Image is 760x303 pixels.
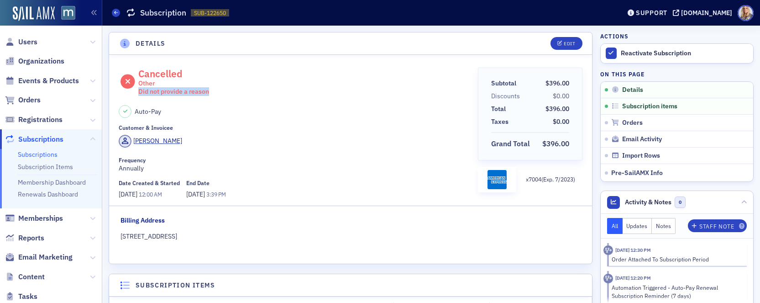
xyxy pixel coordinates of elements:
[607,218,623,234] button: All
[119,157,472,173] div: Annually
[600,70,754,78] h4: On this page
[5,37,37,47] a: Users
[622,119,643,127] span: Orders
[186,190,206,198] span: [DATE]
[622,152,660,160] span: Import Rows
[688,219,747,232] button: Staff Note
[699,224,734,229] div: Staff Note
[601,44,753,63] button: Reactivate Subscription
[18,76,79,86] span: Events & Products
[675,197,686,208] span: 0
[5,292,37,302] a: Tasks
[5,134,63,144] a: Subscriptions
[121,232,581,241] div: [STREET_ADDRESS]
[18,37,37,47] span: Users
[18,272,45,282] span: Content
[491,104,506,114] div: Total
[138,68,209,96] div: Cancelled
[5,252,73,262] a: Email Marketing
[18,115,63,125] span: Registrations
[5,56,64,66] a: Organizations
[491,117,512,127] span: Taxes
[652,218,676,234] button: Notes
[600,32,629,40] h4: Actions
[133,136,182,146] div: [PERSON_NAME]
[121,216,165,225] div: Billing Address
[545,105,569,113] span: $396.00
[622,102,677,111] span: Subscription items
[491,79,519,88] span: Subtotal
[491,117,508,127] div: Taxes
[612,283,741,300] div: Automation Triggered - Auto-Pay Renewal Subscription Reminder (7 days)
[139,191,162,198] span: 12:00 AM
[738,5,754,21] span: Profile
[491,138,530,149] div: Grand Total
[206,191,226,198] span: 3:39 PM
[491,104,509,114] span: Total
[138,88,209,96] div: Did not provide a reason
[119,157,146,164] div: Frequency
[681,9,732,17] div: [DOMAIN_NAME]
[138,80,209,88] div: Other
[194,9,226,17] span: SUB-122650
[18,56,64,66] span: Organizations
[18,213,63,223] span: Memberships
[545,79,569,87] span: $396.00
[13,6,55,21] img: SailAMX
[673,10,735,16] button: [DOMAIN_NAME]
[622,86,643,94] span: Details
[140,7,186,18] h1: Subscription
[136,39,166,48] h4: Details
[5,95,41,105] a: Orders
[5,76,79,86] a: Events & Products
[491,138,533,149] span: Grand Total
[491,91,520,101] div: Discounts
[18,134,63,144] span: Subscriptions
[491,79,516,88] div: Subtotal
[18,190,78,198] a: Renewals Dashboard
[622,135,662,144] span: Email Activity
[5,233,44,243] a: Reports
[491,91,523,101] span: Discounts
[18,150,58,159] a: Subscriptions
[5,272,45,282] a: Content
[487,170,507,189] img: amex
[603,245,613,255] div: Activity
[526,175,575,183] p: x 7004 (Exp. 7 / 2023 )
[611,169,663,177] span: Pre-SailAMX Info
[18,252,73,262] span: Email Marketing
[5,213,63,223] a: Memberships
[119,180,180,186] div: Date Created & Started
[550,37,582,50] button: Edit
[119,124,173,131] div: Customer & Invoicee
[18,95,41,105] span: Orders
[564,41,575,46] div: Edit
[18,233,44,243] span: Reports
[612,255,741,263] div: Order Attached To Subscription Period
[5,115,63,125] a: Registrations
[18,178,86,186] a: Membership Dashboard
[186,180,210,186] div: End Date
[625,197,671,207] span: Activity & Notes
[18,292,37,302] span: Tasks
[623,218,652,234] button: Updates
[61,6,75,20] img: SailAMX
[542,139,569,148] span: $396.00
[615,247,651,253] time: 7/17/2025 12:30 PM
[55,6,75,21] a: View Homepage
[603,274,613,283] div: Activity
[119,135,182,148] a: [PERSON_NAME]
[553,92,569,100] span: $0.00
[135,107,161,117] span: Auto-Pay
[621,49,749,58] div: Reactivate Subscription
[18,163,73,171] a: Subscription Items
[553,117,569,126] span: $0.00
[136,281,215,290] h4: Subscription items
[636,9,667,17] div: Support
[615,275,651,281] time: 7/10/2025 12:20 PM
[119,190,139,198] span: [DATE]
